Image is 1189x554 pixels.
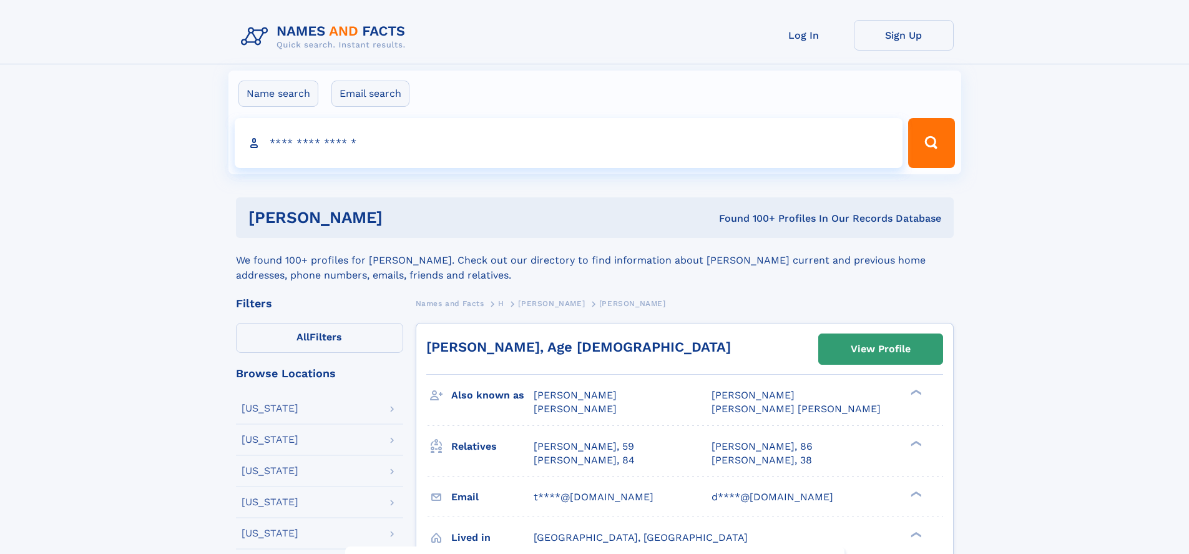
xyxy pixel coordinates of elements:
a: Log In [754,20,854,51]
input: search input [235,118,903,168]
a: [PERSON_NAME], 84 [534,453,635,467]
h3: Relatives [451,436,534,457]
div: [US_STATE] [242,435,298,445]
h3: Lived in [451,527,534,548]
div: Found 100+ Profiles In Our Records Database [550,212,941,225]
div: View Profile [851,335,911,364]
a: Names and Facts [416,295,484,311]
span: H [498,299,504,308]
div: [US_STATE] [242,497,298,507]
div: Filters [236,298,403,309]
a: Sign Up [854,20,954,51]
span: [PERSON_NAME] [518,299,585,308]
h3: Also known as [451,385,534,406]
span: All [296,331,310,343]
h1: [PERSON_NAME] [248,210,551,225]
a: [PERSON_NAME], 38 [712,453,812,467]
a: [PERSON_NAME] [518,295,585,311]
div: [US_STATE] [242,403,298,413]
img: Logo Names and Facts [236,20,416,54]
a: View Profile [819,334,942,364]
span: [PERSON_NAME] [534,403,617,415]
a: H [498,295,504,311]
span: [PERSON_NAME] [534,389,617,401]
div: [US_STATE] [242,528,298,538]
h3: Email [451,487,534,508]
div: We found 100+ profiles for [PERSON_NAME]. Check out our directory to find information about [PERS... [236,238,954,283]
div: [US_STATE] [242,466,298,476]
div: Browse Locations [236,368,403,379]
span: [PERSON_NAME] [712,389,795,401]
span: [PERSON_NAME] [PERSON_NAME] [712,403,881,415]
button: Search Button [908,118,954,168]
span: [PERSON_NAME] [599,299,666,308]
span: [GEOGRAPHIC_DATA], [GEOGRAPHIC_DATA] [534,532,748,543]
label: Name search [238,81,318,107]
div: ❯ [908,490,922,498]
div: ❯ [908,439,922,447]
label: Email search [331,81,409,107]
div: ❯ [908,388,922,397]
a: [PERSON_NAME], Age [DEMOGRAPHIC_DATA] [426,339,731,355]
a: [PERSON_NAME], 59 [534,440,634,453]
label: Filters [236,323,403,353]
div: ❯ [908,530,922,538]
a: [PERSON_NAME], 86 [712,440,813,453]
